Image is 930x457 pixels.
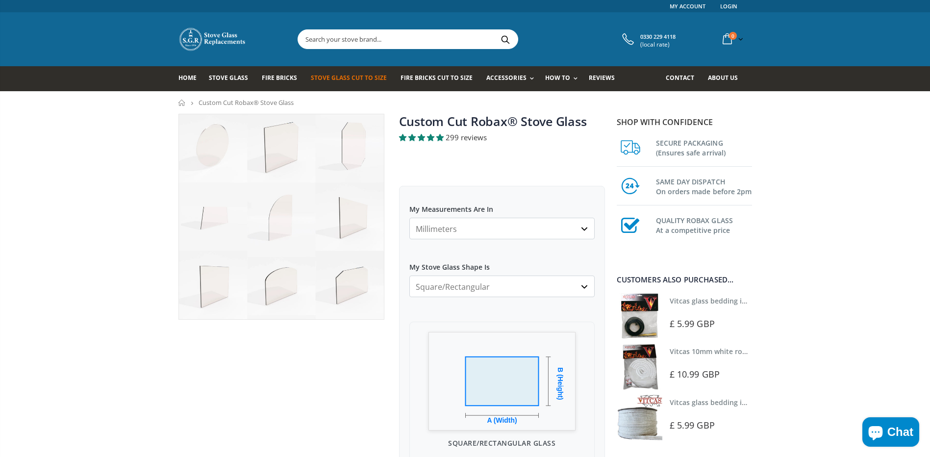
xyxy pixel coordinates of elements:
label: My Measurements Are In [409,196,595,214]
span: 4.94 stars [399,132,446,142]
div: Customers also purchased... [617,276,752,283]
h3: SECURE PACKAGING (Ensures safe arrival) [656,136,752,158]
a: Vitcas 10mm white rope kit - includes rope seal and glue! [670,347,862,356]
span: Contact [666,74,694,82]
avayaelement: 0330 229 4118 [640,33,676,40]
span: Fire Bricks [262,74,297,82]
h3: QUALITY ROBAX GLASS At a competitive price [656,214,752,235]
a: Home [178,100,186,106]
a: Accessories [486,66,538,91]
span: Home [178,74,197,82]
span: (local rate) [640,41,676,48]
span: Custom Cut Robax® Stove Glass [199,98,294,107]
a: Vitcas glass bedding in tape - 2mm x 15mm x 2 meters (White) [670,398,878,407]
img: Vitcas stove glass bedding in tape [617,395,662,440]
a: Reviews [589,66,622,91]
img: stove_glass_made_to_measure_800x_crop_center.jpg [179,114,384,319]
img: Square/Rectangular Glass [428,332,576,431]
span: Accessories [486,74,526,82]
a: Custom Cut Robax® Stove Glass [399,113,587,129]
span: How To [545,74,570,82]
a: Contact [666,66,702,91]
img: Vitcas stove glass bedding in tape [617,293,662,339]
img: Stove Glass Replacement [178,27,247,51]
img: Vitcas white rope, glue and gloves kit 10mm [617,344,662,389]
input: Search your stove brand... [298,30,628,49]
a: Fire Bricks [262,66,304,91]
span: 0 [729,32,737,40]
span: About us [708,74,738,82]
p: Shop with confidence [617,116,752,128]
span: Stove Glass [209,74,248,82]
a: Home [178,66,204,91]
span: £ 10.99 GBP [670,368,720,380]
a: Stove Glass Cut To Size [311,66,394,91]
a: Stove Glass [209,66,255,91]
label: My Stove Glass Shape Is [409,254,595,272]
a: 0 [719,29,745,49]
span: Reviews [589,74,615,82]
a: About us [708,66,745,91]
a: How To [545,66,582,91]
a: Vitcas glass bedding in tape - 2mm x 10mm x 2 meters [670,296,853,305]
span: 299 reviews [446,132,487,142]
span: Stove Glass Cut To Size [311,74,387,82]
span: £ 5.99 GBP [670,419,715,431]
span: £ 5.99 GBP [670,318,715,330]
h3: SAME DAY DISPATCH On orders made before 2pm [656,175,752,197]
inbox-online-store-chat: Shopify online store chat [859,417,922,449]
span: Fire Bricks Cut To Size [401,74,473,82]
p: Square/Rectangular Glass [420,438,584,448]
a: 0330 229 4118 (local rate) [620,30,676,48]
a: Fire Bricks Cut To Size [401,66,480,91]
button: Search [495,30,517,49]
